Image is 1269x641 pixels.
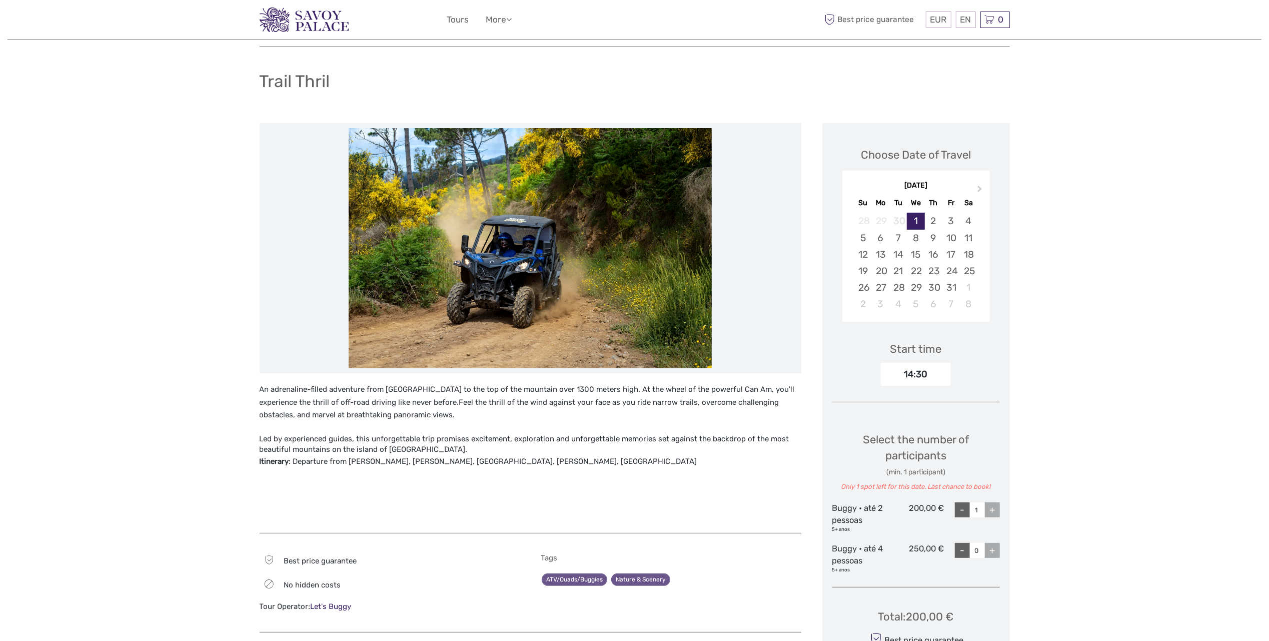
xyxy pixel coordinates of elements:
[854,246,872,263] div: Choose Sunday, October 12th, 2025
[973,183,989,199] button: Next Month
[832,543,888,573] div: Buggy • até 4 pessoas
[960,279,977,296] div: Choose Saturday, November 1st, 2025
[115,16,127,28] button: Open LiveChat chat widget
[349,128,711,368] img: 4e0a65195e1b4d59a7bc22d8466256d3_main_slider.jpg
[889,279,907,296] div: Choose Tuesday, October 28th, 2025
[942,230,960,246] div: Choose Friday, October 10th, 2025
[888,502,944,533] div: 200,00 €
[832,526,888,533] div: 5+ anos
[942,263,960,279] div: Choose Friday, October 24th, 2025
[925,230,942,246] div: Choose Thursday, October 9th, 2025
[842,181,990,191] div: [DATE]
[872,246,889,263] div: Choose Monday, October 13th, 2025
[854,263,872,279] div: Choose Sunday, October 19th, 2025
[907,296,924,312] div: Choose Wednesday, November 5th, 2025
[960,296,977,312] div: Choose Saturday, November 8th, 2025
[907,230,924,246] div: Choose Wednesday, October 8th, 2025
[832,482,1000,492] div: Only 1 spot left for this date. Last chance to book!
[907,196,924,210] div: We
[845,213,986,312] div: month 2025-10
[942,296,960,312] div: Choose Friday, November 7th, 2025
[997,15,1005,25] span: 0
[925,279,942,296] div: Choose Thursday, October 30th, 2025
[832,566,888,573] div: 5+ anos
[260,383,801,422] p: An adrenaline-filled adventure from [GEOGRAPHIC_DATA] to the top of the mountain over 1300 meters...
[861,147,971,163] div: Choose Date of Travel
[907,246,924,263] div: Choose Wednesday, October 15th, 2025
[942,196,960,210] div: Fr
[881,363,951,386] div: 14:30
[486,13,512,27] a: More
[854,213,872,229] div: Not available Sunday, September 28th, 2025
[960,230,977,246] div: Choose Saturday, October 11th, 2025
[960,263,977,279] div: Choose Saturday, October 25th, 2025
[925,296,942,312] div: Choose Thursday, November 6th, 2025
[260,455,801,468] p: : Departure from [PERSON_NAME], [PERSON_NAME], [GEOGRAPHIC_DATA], [PERSON_NAME], [GEOGRAPHIC_DATA]
[542,573,607,586] a: ATV/Quads/Buggies
[956,12,976,28] div: EN
[930,15,947,25] span: EUR
[889,296,907,312] div: Choose Tuesday, November 4th, 2025
[942,279,960,296] div: Choose Friday, October 31st, 2025
[832,502,888,533] div: Buggy • até 2 pessoas
[284,556,357,565] span: Best price guarantee
[960,213,977,229] div: Choose Saturday, October 4th, 2025
[260,434,789,454] span: Led by experienced guides, this unforgettable trip promises excitement, exploration and unforgett...
[284,580,341,589] span: No hidden costs
[925,263,942,279] div: Choose Thursday, October 23rd, 2025
[907,213,924,229] div: Choose Wednesday, October 1st, 2025
[889,246,907,263] div: Choose Tuesday, October 14th, 2025
[260,8,349,32] img: 3279-876b4492-ee62-4c61-8ef8-acb0a8f63b96_logo_small.png
[955,543,970,558] div: -
[907,279,924,296] div: Choose Wednesday, October 29th, 2025
[541,553,801,562] h5: Tags
[889,230,907,246] div: Choose Tuesday, October 7th, 2025
[889,196,907,210] div: Tu
[942,246,960,263] div: Choose Friday, October 17th, 2025
[942,213,960,229] div: Choose Friday, October 3rd, 2025
[872,263,889,279] div: Choose Monday, October 20th, 2025
[872,196,889,210] div: Mo
[955,502,970,517] div: -
[890,341,942,357] div: Start time
[822,12,923,28] span: Best price guarantee
[878,609,954,624] div: Total : 200,00 €
[907,263,924,279] div: Choose Wednesday, October 22nd, 2025
[889,263,907,279] div: Choose Tuesday, October 21st, 2025
[854,296,872,312] div: Choose Sunday, November 2nd, 2025
[872,296,889,312] div: Choose Monday, November 3rd, 2025
[854,230,872,246] div: Choose Sunday, October 5th, 2025
[872,230,889,246] div: Choose Monday, October 6th, 2025
[611,573,670,586] a: Nature & Scenery
[260,71,330,92] h1: Trail Thril
[832,432,1000,492] div: Select the number of participants
[854,196,872,210] div: Su
[260,398,779,420] span: Feel the thrill of the wind against your face as you ride narrow trails, overcome challenging obs...
[889,213,907,229] div: Not available Tuesday, September 30th, 2025
[925,196,942,210] div: Th
[925,246,942,263] div: Choose Thursday, October 16th, 2025
[985,543,1000,558] div: +
[872,279,889,296] div: Choose Monday, October 27th, 2025
[985,502,1000,517] div: +
[925,213,942,229] div: Choose Thursday, October 2nd, 2025
[872,213,889,229] div: Not available Monday, September 29th, 2025
[260,457,289,466] b: Itinerary
[960,246,977,263] div: Choose Saturday, October 18th, 2025
[14,18,113,26] p: We're away right now. Please check back later!
[888,543,944,573] div: 250,00 €
[311,602,352,611] a: Let's Buggy
[832,467,1000,477] div: (min. 1 participant)
[260,601,520,612] div: Tour Operator:
[854,279,872,296] div: Choose Sunday, October 26th, 2025
[960,196,977,210] div: Sa
[447,13,469,27] a: Tours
